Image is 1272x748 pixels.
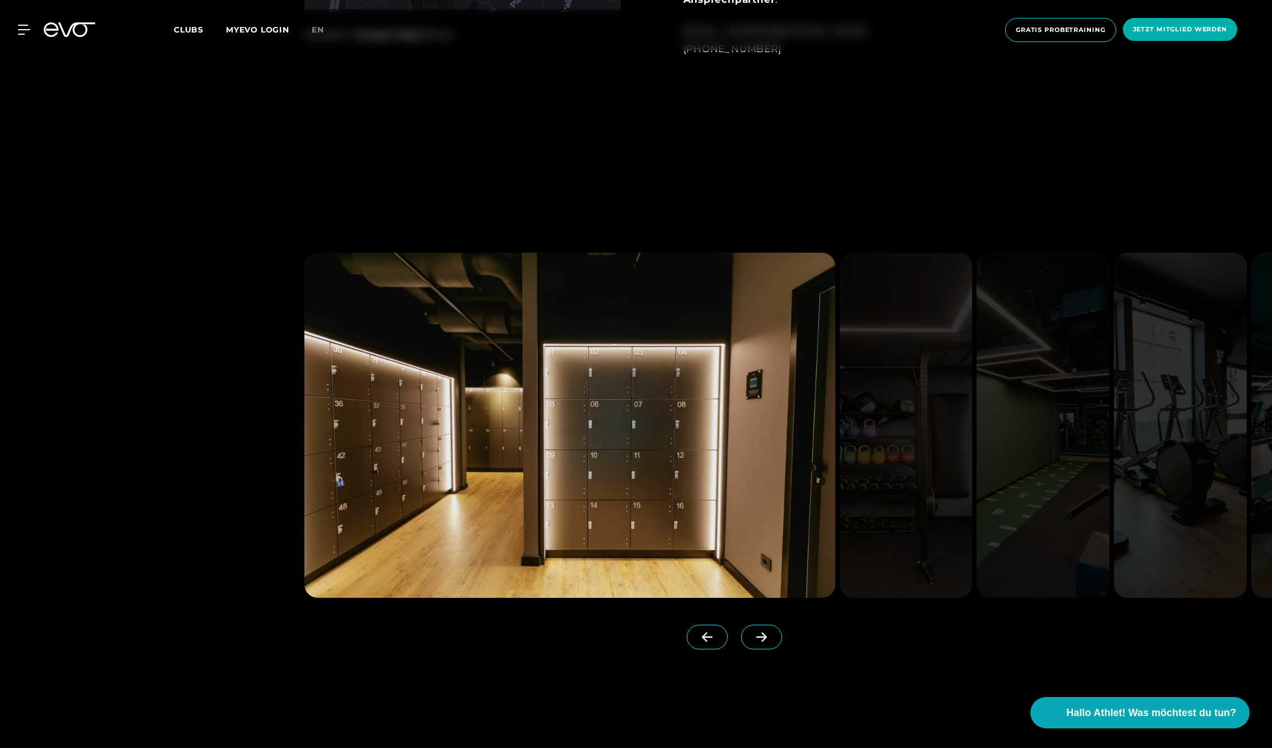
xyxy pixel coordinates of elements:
img: evofitness [977,253,1109,598]
img: evofitness [840,253,973,598]
span: Clubs [174,25,203,35]
span: Gratis Probetraining [1016,25,1106,35]
button: Hallo Athlet! Was möchtest du tun? [1030,697,1250,728]
img: evofitness [1114,253,1247,598]
a: en [312,24,337,36]
span: en [312,25,324,35]
a: Jetzt Mitglied werden [1120,18,1241,42]
span: Jetzt Mitglied werden [1133,25,1227,34]
a: Gratis Probetraining [1002,18,1120,42]
a: MYEVO LOGIN [226,25,289,35]
img: evofitness [304,253,835,598]
a: Clubs [174,24,226,35]
span: Hallo Athlet! Was möchtest du tun? [1066,705,1236,721]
